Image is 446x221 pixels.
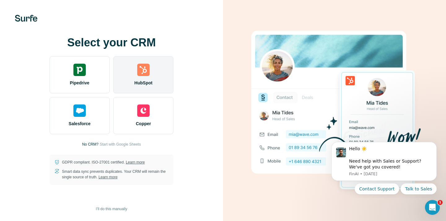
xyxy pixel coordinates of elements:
[82,142,98,147] p: No CRM?
[425,200,440,215] iframe: Intercom live chat
[134,80,152,86] span: HubSpot
[100,142,141,147] button: Start with Google Sheets
[248,21,421,200] img: HUBSPOT image
[70,80,89,86] span: Pipedrive
[137,104,150,117] img: copper's logo
[136,121,151,127] span: Copper
[98,175,117,179] a: Learn more
[96,206,127,212] span: I’ll do this manually
[126,160,145,164] a: Learn more
[91,204,131,214] button: I’ll do this manually
[62,159,145,165] p: GDPR compliant. ISO-27001 certified.
[73,64,86,76] img: pipedrive's logo
[137,64,150,76] img: hubspot's logo
[15,15,37,22] img: Surfe's logo
[322,136,446,198] iframe: Intercom notifications message
[438,200,443,205] span: 1
[50,36,173,49] h1: Select your CRM
[62,169,168,180] p: Smart data sync prevents duplicates. Your CRM will remain the single source of truth.
[73,104,86,117] img: salesforce's logo
[69,121,91,127] span: Salesforce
